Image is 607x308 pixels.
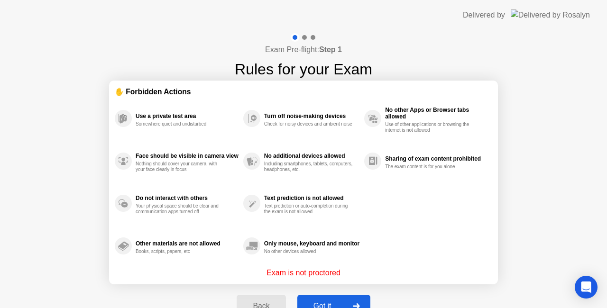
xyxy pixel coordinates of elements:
[511,9,590,20] img: Delivered by Rosalyn
[267,267,340,279] p: Exam is not proctored
[264,240,359,247] div: Only mouse, keyboard and monitor
[264,195,359,201] div: Text prediction is not allowed
[136,240,239,247] div: Other materials are not allowed
[265,44,342,55] h4: Exam Pre-flight:
[264,113,359,119] div: Turn off noise-making devices
[575,276,598,299] div: Open Intercom Messenger
[136,161,225,172] div: Nothing should cover your camera, with your face clearly in focus
[385,155,487,162] div: Sharing of exam content prohibited
[136,203,225,215] div: Your physical space should be clear and communication apps turned off
[136,121,225,127] div: Somewhere quiet and undisturbed
[136,113,239,119] div: Use a private test area
[235,58,372,81] h1: Rules for your Exam
[385,164,475,170] div: The exam content is for you alone
[115,86,492,97] div: ✋ Forbidden Actions
[463,9,505,21] div: Delivered by
[264,249,354,254] div: No other devices allowed
[136,249,225,254] div: Books, scripts, papers, etc
[264,153,359,159] div: No additional devices allowed
[385,107,487,120] div: No other Apps or Browser tabs allowed
[264,121,354,127] div: Check for noisy devices and ambient noise
[385,122,475,133] div: Use of other applications or browsing the internet is not allowed
[264,161,354,172] div: Including smartphones, tablets, computers, headphones, etc.
[136,195,239,201] div: Do not interact with others
[319,45,342,54] b: Step 1
[136,153,239,159] div: Face should be visible in camera view
[264,203,354,215] div: Text prediction or auto-completion during the exam is not allowed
